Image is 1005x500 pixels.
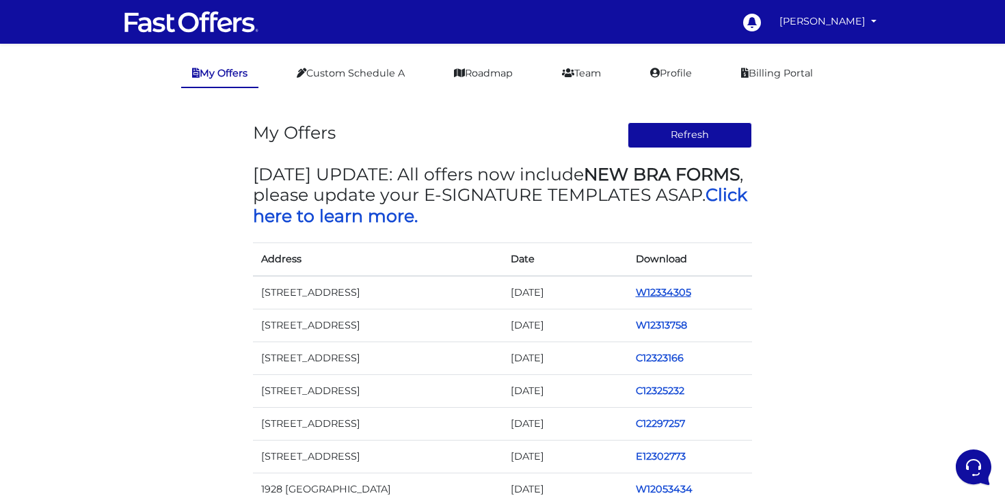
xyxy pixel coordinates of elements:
span: Find an Answer [22,191,93,202]
span: Start a Conversation [98,145,191,156]
button: Start a Conversation [22,137,252,164]
td: [DATE] [502,441,628,473]
a: Click here to learn more. [253,184,747,225]
img: dark [22,98,49,126]
td: [DATE] [502,342,628,374]
img: dark [44,98,71,126]
th: Download [628,242,753,276]
a: Roadmap [443,60,524,87]
a: Custom Schedule A [286,60,416,87]
a: [PERSON_NAME] [774,8,882,35]
h2: Hello [PERSON_NAME] 👋 [11,11,230,55]
input: Search for an Article... [31,221,224,234]
td: [DATE] [502,309,628,342]
td: [STREET_ADDRESS] [253,407,502,440]
th: Date [502,242,628,276]
td: [STREET_ADDRESS] [253,309,502,342]
th: Address [253,242,502,276]
p: Help [212,393,230,406]
td: [STREET_ADDRESS] [253,276,502,309]
iframe: Customerly Messenger Launcher [953,447,994,488]
strong: NEW BRA FORMS [584,164,740,184]
td: [STREET_ADDRESS] [253,441,502,473]
td: [STREET_ADDRESS] [253,374,502,407]
p: Messages [118,393,157,406]
td: [DATE] [502,407,628,440]
a: C12325232 [636,385,684,397]
a: W12053434 [636,483,693,495]
button: Home [11,374,95,406]
td: [DATE] [502,276,628,309]
button: Refresh [628,122,753,148]
a: W12334305 [636,286,691,298]
a: Profile [639,60,703,87]
button: Messages [95,374,179,406]
h3: [DATE] UPDATE: All offers now include , please update your E-SIGNATURE TEMPLATES ASAP. [253,164,752,226]
a: C12297257 [636,417,685,430]
a: E12302773 [636,450,686,462]
a: My Offers [181,60,258,88]
a: C12323166 [636,352,684,364]
a: Billing Portal [730,60,824,87]
td: [STREET_ADDRESS] [253,342,502,374]
p: Home [41,393,64,406]
a: Open Help Center [170,191,252,202]
a: See all [221,77,252,87]
span: Your Conversations [22,77,111,87]
a: W12313758 [636,319,687,331]
h3: My Offers [253,122,336,143]
td: [DATE] [502,374,628,407]
a: Team [551,60,612,87]
button: Help [178,374,263,406]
